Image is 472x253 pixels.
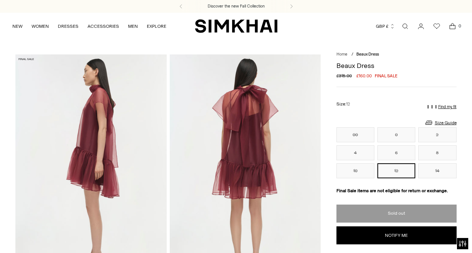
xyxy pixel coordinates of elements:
span: Beaux Dress [356,52,379,57]
button: 8 [418,145,456,160]
button: 6 [377,145,415,160]
a: Open cart modal [445,19,460,34]
button: 0 [377,127,415,142]
a: WOMEN [32,18,49,35]
button: 00 [336,127,374,142]
a: Discover the new Fall Collection [208,3,265,9]
a: MEN [128,18,138,35]
button: Notify me [336,226,457,244]
div: / [351,51,353,58]
button: 10 [336,163,374,178]
span: 0 [456,23,463,29]
button: 2 [418,127,456,142]
nav: breadcrumbs [336,51,457,58]
a: ACCESSORIES [87,18,119,35]
button: GBP £ [376,18,395,35]
a: Size Guide [424,118,457,127]
a: DRESSES [58,18,78,35]
button: 14 [418,163,456,178]
button: 4 [336,145,374,160]
label: Size: [336,101,350,108]
a: Go to the account page [413,19,428,34]
span: 12 [346,102,350,107]
s: £315.00 [336,72,352,79]
a: NEW [12,18,23,35]
a: EXPLORE [147,18,166,35]
a: SIMKHAI [195,19,277,33]
a: Open search modal [398,19,413,34]
button: 12 [377,163,415,178]
span: £160.00 [356,72,372,79]
strong: Final Sale items are not eligible for return or exchange. [336,188,448,193]
a: Home [336,52,347,57]
h1: Beaux Dress [336,62,457,69]
a: Wishlist [429,19,444,34]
